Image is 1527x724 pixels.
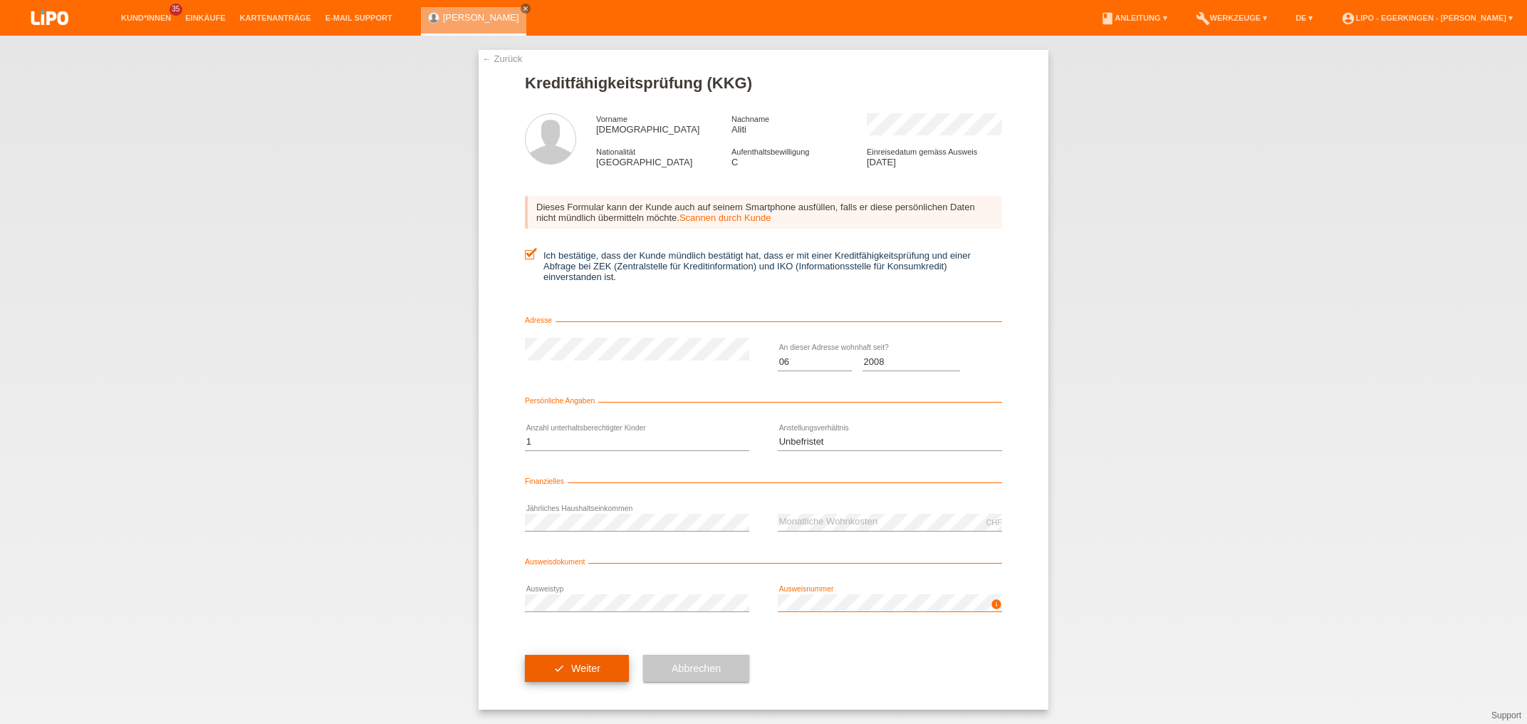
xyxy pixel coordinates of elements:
[525,316,556,324] span: Adresse
[114,14,178,22] a: Kund*innen
[553,663,565,674] i: check
[731,115,769,123] span: Nachname
[596,115,627,123] span: Vorname
[443,12,519,23] a: [PERSON_NAME]
[571,663,600,674] span: Weiter
[596,146,731,167] div: [GEOGRAPHIC_DATA]
[1491,710,1521,720] a: Support
[521,4,531,14] a: close
[525,250,1002,282] label: Ich bestätige, dass der Kunde mündlich bestätigt hat, dass er mit einer Kreditfähigkeitsprüfung u...
[731,148,809,156] span: Aufenthaltsbewilligung
[14,29,85,40] a: LIPO pay
[672,663,721,674] span: Abbrechen
[525,558,588,566] span: Ausweisdokument
[1341,11,1355,26] i: account_circle
[318,14,400,22] a: E-Mail Support
[1196,11,1210,26] i: build
[1288,14,1320,22] a: DE ▾
[525,397,598,405] span: Persönliche Angaben
[1334,14,1520,22] a: account_circleLIPO - Egerkingen - [PERSON_NAME] ▾
[1100,11,1115,26] i: book
[643,655,749,682] button: Abbrechen
[522,5,529,12] i: close
[731,146,867,167] div: C
[1093,14,1174,22] a: bookAnleitung ▾
[525,74,1002,92] h1: Kreditfähigkeitsprüfung (KKG)
[233,14,318,22] a: Kartenanträge
[596,113,731,135] div: [DEMOGRAPHIC_DATA]
[525,477,568,485] span: Finanzielles
[679,212,771,223] a: Scannen durch Kunde
[170,4,182,16] span: 35
[525,655,629,682] button: check Weiter
[991,599,1002,610] i: info
[731,113,867,135] div: Aliti
[178,14,232,22] a: Einkäufe
[482,53,522,64] a: ← Zurück
[991,603,1002,611] a: info
[1189,14,1275,22] a: buildWerkzeuge ▾
[867,146,1002,167] div: [DATE]
[867,148,977,156] span: Einreisedatum gemäss Ausweis
[525,196,1002,229] div: Dieses Formular kann der Kunde auch auf seinem Smartphone ausfüllen, falls er diese persönlichen ...
[986,518,1002,527] div: CHF
[596,148,635,156] span: Nationalität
